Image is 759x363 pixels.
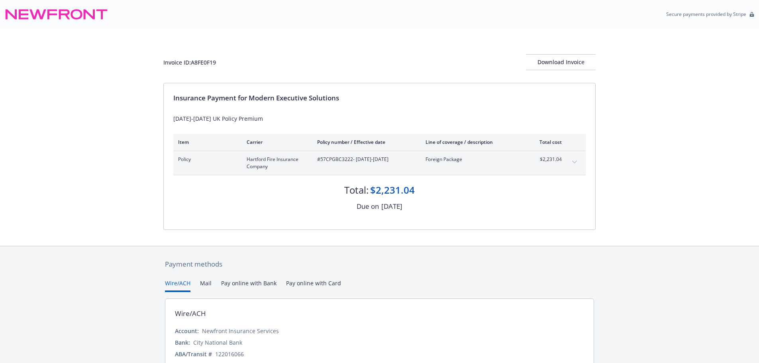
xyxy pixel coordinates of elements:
div: [DATE]-[DATE] UK Policy Premium [173,114,586,123]
span: Policy [178,156,234,163]
div: Line of coverage / description [426,139,519,145]
span: #57CPGBC3222 - [DATE]-[DATE] [317,156,413,163]
div: Item [178,139,234,145]
div: PolicyHartford Fire Insurance Company#57CPGBC3222- [DATE]-[DATE]Foreign Package$2,231.04expand co... [173,151,586,175]
div: Due on [357,201,379,212]
div: Bank: [175,338,190,347]
div: City National Bank [193,338,242,347]
div: Total cost [532,139,562,145]
div: Newfront Insurance Services [202,327,279,335]
div: $2,231.04 [370,183,415,197]
div: 122016066 [215,350,244,358]
button: Mail [200,279,212,292]
div: [DATE] [381,201,402,212]
span: Hartford Fire Insurance Company [247,156,304,170]
span: $2,231.04 [532,156,562,163]
button: Pay online with Card [286,279,341,292]
div: Policy number / Effective date [317,139,413,145]
button: Download Invoice [526,54,596,70]
div: Invoice ID: A8FE0F19 [163,58,216,67]
div: Account: [175,327,199,335]
div: Insurance Payment for Modern Executive Solutions [173,93,586,103]
div: ABA/Transit # [175,350,212,358]
span: Foreign Package [426,156,519,163]
div: Download Invoice [526,55,596,70]
button: Pay online with Bank [221,279,277,292]
p: Secure payments provided by Stripe [666,11,746,18]
div: Carrier [247,139,304,145]
button: expand content [568,156,581,169]
div: Wire/ACH [175,308,206,319]
div: Payment methods [165,259,594,269]
button: Wire/ACH [165,279,190,292]
div: Total: [344,183,369,197]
